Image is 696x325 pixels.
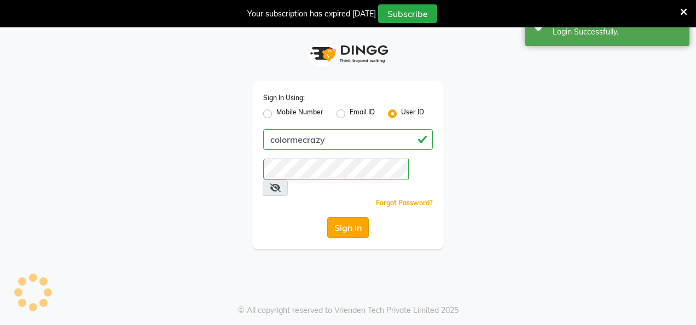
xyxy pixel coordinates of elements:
[401,107,424,120] label: User ID
[247,8,376,20] div: Your subscription has expired [DATE]
[376,199,433,207] a: Forgot Password?
[263,129,433,150] input: Username
[276,107,323,120] label: Mobile Number
[263,159,409,179] input: Username
[263,93,305,103] label: Sign In Using:
[553,26,681,38] div: Login Successfully.
[304,38,392,70] img: logo1.svg
[378,4,437,23] button: Subscribe
[327,217,369,238] button: Sign In
[350,107,375,120] label: Email ID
